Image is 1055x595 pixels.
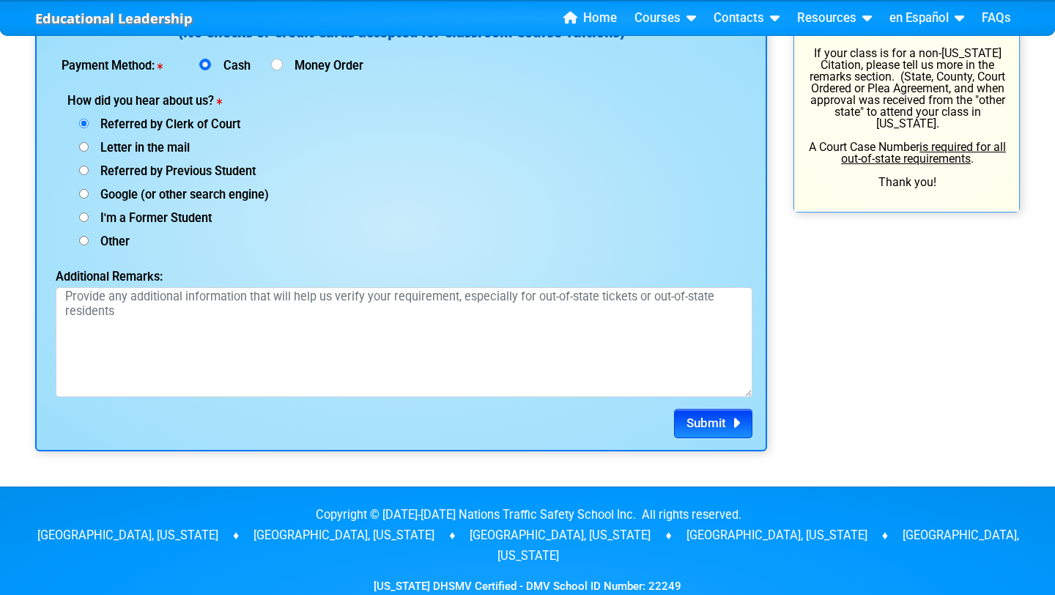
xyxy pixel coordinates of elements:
input: Other [79,236,89,245]
input: I'm a Former Student [79,212,89,222]
p: Copyright © [DATE]-[DATE] Nations Traffic Safety School Inc. All rights reserved. [GEOGRAPHIC_DAT... [35,505,1020,566]
span: Letter in the mail [89,141,190,155]
label: Money Order [289,60,363,72]
p: If your class is for a non-[US_STATE] Citation, please tell us more in the remarks section. (Stat... [807,48,1006,188]
button: Submit [674,409,752,438]
label: Additional Remarks: [56,271,230,283]
input: Letter in the mail [79,142,89,152]
input: Referred by Clerk of Court [79,119,89,128]
span: Submit [686,415,726,430]
u: is required for all out-of-state requirements [841,140,1006,166]
label: Cash [218,60,256,72]
a: Resources [791,7,878,29]
span: I'm a Former Student [89,211,212,225]
label: How did you hear about us? [67,95,296,107]
a: FAQs [976,7,1017,29]
span: Referred by Clerk of Court [89,117,240,131]
label: Payment Method: [62,60,179,72]
a: Educational Leadership [35,7,193,31]
input: Google (or other search engine) [79,189,89,199]
a: Contacts [708,7,785,29]
a: en Español [884,7,970,29]
span: Other [89,234,130,248]
span: Google (or other search engine) [89,188,269,202]
a: Home [558,7,623,29]
input: Referred by Previous Student [79,166,89,175]
a: Courses [629,7,702,29]
span: Referred by Previous Student [89,164,256,178]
